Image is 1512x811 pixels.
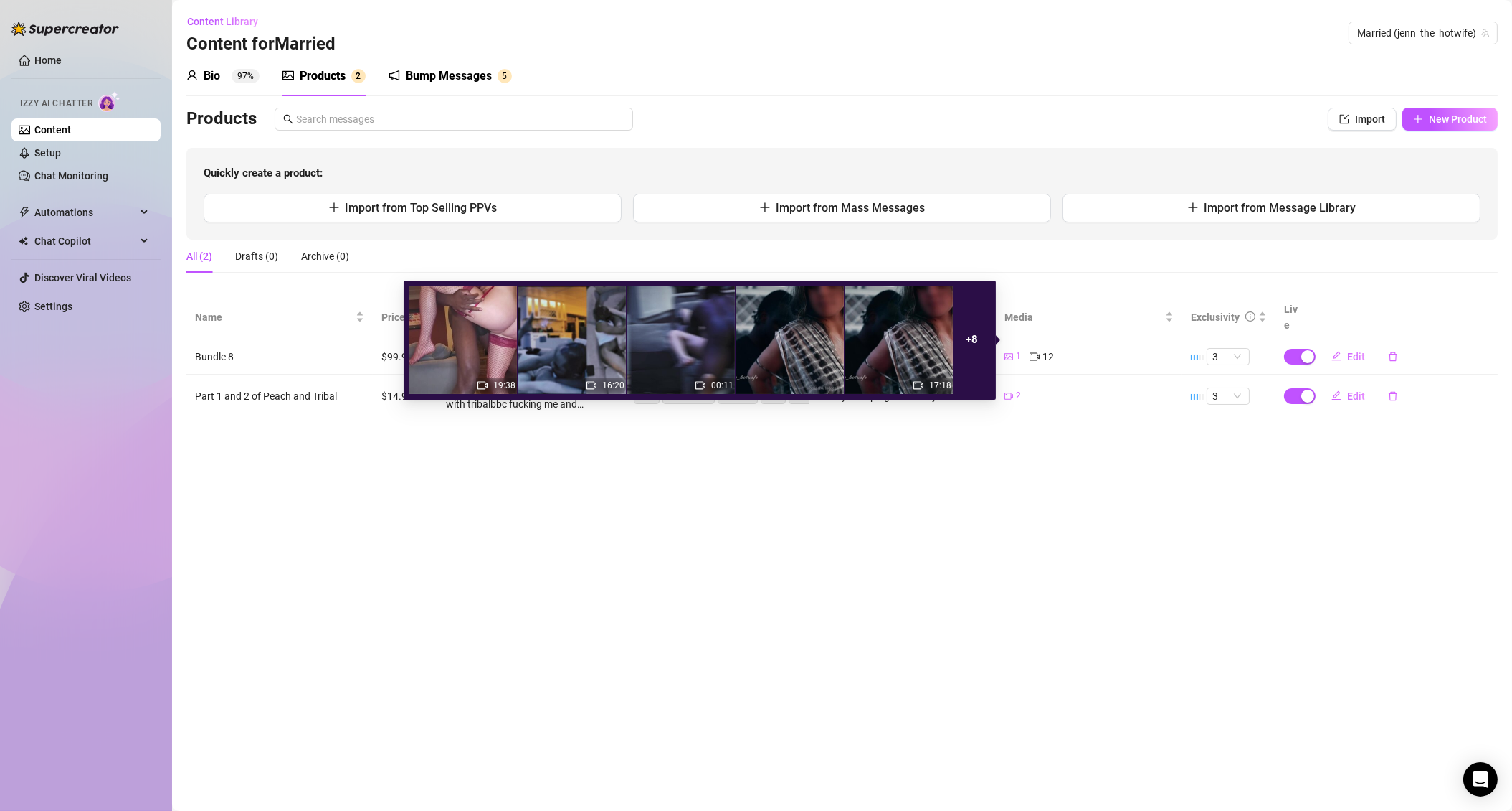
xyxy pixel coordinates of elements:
[633,194,1051,222] button: Import from Mass Messages
[1388,391,1398,401] span: delete
[1030,352,1040,362] span: video-camera
[695,380,705,390] span: video-camera
[1377,345,1409,368] button: delete
[1016,389,1021,403] span: 2
[1328,108,1397,131] button: Import
[1004,392,1013,400] span: video-camera
[1320,385,1377,408] button: Edit
[1402,108,1498,131] button: New Product
[586,380,596,390] span: video-camera
[1004,309,1162,325] span: Media
[1245,311,1255,322] span: info-circle
[301,248,349,264] div: Archive (0)
[1339,114,1349,124] span: import
[373,296,437,339] th: Price
[186,10,270,33] button: Content Library
[759,202,771,213] span: plus
[195,309,353,325] span: Name
[235,248,278,264] div: Drafts (0)
[11,22,119,36] img: logo-BBDzfeDw.svg
[204,167,323,179] strong: Quickly create a product:
[498,69,512,83] sup: 5
[373,339,437,375] td: $99.99
[1357,22,1489,44] span: Married (jenn_the_hotwife)
[966,333,979,346] strong: + 8
[373,375,437,418] td: $14.99
[98,91,120,112] img: AI Chatter
[518,286,626,394] img: media
[186,248,212,264] div: All (2)
[913,380,923,390] span: video-camera
[186,108,257,131] h3: Products
[1191,309,1240,325] div: Exclusivity
[34,124,71,136] a: Content
[296,111,624,127] input: Search messages
[1481,29,1490,37] span: team
[34,230,136,253] span: Chat Copilot
[19,207,30,218] span: thunderbolt
[1187,202,1199,213] span: plus
[34,147,61,159] a: Setup
[300,67,346,85] div: Products
[186,70,198,81] span: user
[776,201,926,215] span: Import from Mass Messages
[1429,113,1487,125] span: New Product
[204,194,622,222] button: Import from Top Selling PPVs
[187,16,258,27] span: Content Library
[1331,390,1341,400] span: edit
[1377,385,1409,408] button: delete
[1212,349,1244,365] span: 3
[627,286,735,394] img: media
[34,301,72,312] a: Settings
[929,380,951,390] span: 17:18
[1275,296,1311,339] th: Live
[1413,114,1423,124] span: plus
[282,70,294,81] span: picture
[1004,352,1013,361] span: picture
[283,114,293,124] span: search
[1016,350,1021,363] span: 1
[34,272,131,283] a: Discover Viral Videos
[351,69,366,83] sup: 2
[34,170,108,182] a: Chat Monitoring
[996,296,1182,339] th: Media
[711,380,733,390] span: 00:11
[1388,352,1398,362] span: delete
[1204,201,1356,215] span: Import from Message Library
[186,375,373,418] td: Part 1 and 2 of Peach and Tribal
[34,55,62,66] a: Home
[602,380,624,390] span: 16:20
[406,67,492,85] div: Bump Messages
[1212,388,1244,404] span: 3
[1042,349,1054,365] span: 12
[34,201,136,224] span: Automations
[736,286,844,394] img: media
[1463,762,1498,797] div: Open Intercom Messenger
[186,296,373,339] th: Name
[232,69,260,83] sup: 97%
[381,309,417,325] span: Price
[1320,345,1377,368] button: Edit
[503,71,508,81] span: 5
[186,339,373,375] td: Bundle 8
[346,201,498,215] span: Import from Top Selling PPVs
[409,286,517,394] img: media
[1062,194,1480,222] button: Import from Message Library
[845,286,953,394] img: media
[20,97,92,111] span: Izzy AI Chatter
[1355,113,1385,125] span: Import
[204,67,220,85] div: Bio
[328,202,340,213] span: plus
[477,380,488,390] span: video-camera
[1347,351,1365,362] span: Edit
[1347,390,1365,402] span: Edit
[186,33,336,56] h3: Content for Married
[493,380,515,390] span: 19:38
[19,236,28,246] img: Chat Copilot
[356,71,361,81] span: 2
[389,70,400,81] span: notification
[1331,351,1341,361] span: edit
